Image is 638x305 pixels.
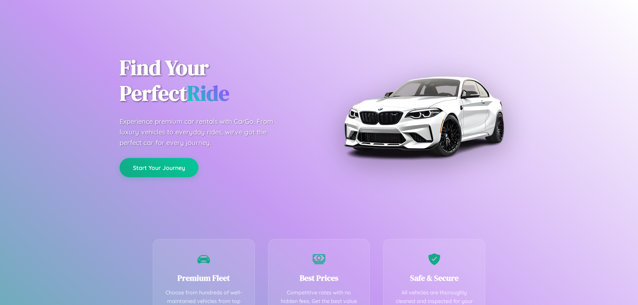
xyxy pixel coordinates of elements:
[393,272,475,283] h3: Safe & Secure
[120,116,286,148] p: Experience premium car rentals with CarGo. From luxury vehicles to everyday rides, we've got the ...
[163,272,245,283] h3: Premium Fleet
[278,272,360,283] h3: Best Prices
[120,158,198,177] button: Start Your Journey
[341,33,507,199] img: Premium BMW car rental vehicle
[187,79,229,108] span: Ride
[120,55,309,106] h1: Find Your Perfect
